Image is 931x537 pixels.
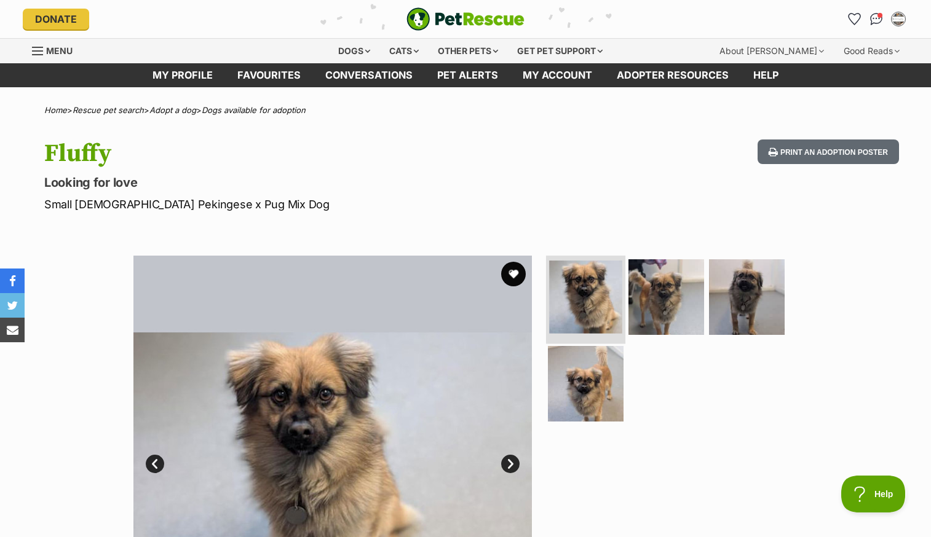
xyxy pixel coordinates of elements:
a: Help [741,63,791,87]
ul: Account quick links [844,9,908,29]
span: Menu [46,45,73,56]
a: Menu [32,39,81,61]
div: > > > [14,106,917,115]
img: Kirsty Rice profile pic [892,13,905,25]
a: Conversations [866,9,886,29]
a: Rescue pet search [73,105,144,115]
div: Good Reads [835,39,908,63]
button: My account [889,9,908,29]
img: chat-41dd97257d64d25036548639549fe6c8038ab92f7586957e7f3b1b290dea8141.svg [870,13,883,25]
a: Pet alerts [425,63,510,87]
a: Donate [23,9,89,29]
p: Small [DEMOGRAPHIC_DATA] Pekingese x Pug Mix Dog [44,196,565,213]
img: Photo of Fluffy [548,346,624,421]
a: Prev [146,455,164,473]
h1: Fluffy [44,139,565,168]
img: Photo of Fluffy [549,261,622,334]
a: conversations [313,63,425,87]
a: PetRescue [406,7,525,31]
img: Photo of Fluffy [709,259,785,335]
div: Dogs [330,39,379,63]
img: logo-e224e6f780fb5917bec1dbf3a21bbac754714ae5b6737aabdf751b685950b380.svg [406,7,525,31]
a: Favourites [844,9,864,29]
button: Print an adoption poster [758,139,899,165]
button: favourite [501,262,526,286]
iframe: Help Scout Beacon - Open [841,476,906,512]
div: Other pets [429,39,507,63]
a: Home [44,105,67,115]
div: About [PERSON_NAME] [711,39,833,63]
p: Looking for love [44,174,565,191]
a: Favourites [225,63,313,87]
a: My account [510,63,604,87]
img: Photo of Fluffy [628,259,704,335]
div: Get pet support [509,39,611,63]
a: My profile [140,63,225,87]
a: Dogs available for adoption [202,105,306,115]
div: Cats [381,39,427,63]
a: Adopt a dog [149,105,196,115]
a: Adopter resources [604,63,741,87]
a: Next [501,455,520,473]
